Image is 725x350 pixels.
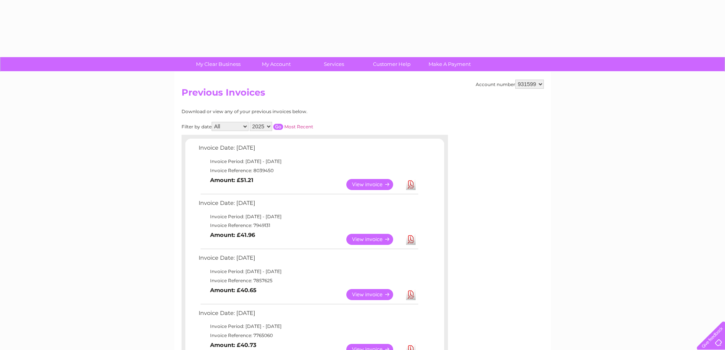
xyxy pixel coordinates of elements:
div: Account number [476,80,544,89]
a: Download [406,289,416,300]
a: My Clear Business [187,57,250,71]
a: View [346,289,402,300]
td: Invoice Date: [DATE] [197,198,419,212]
td: Invoice Period: [DATE] - [DATE] [197,212,419,221]
td: Invoice Reference: 8039450 [197,166,419,175]
b: Amount: £51.21 [210,177,253,184]
a: View [346,179,402,190]
div: Filter by date [182,122,381,131]
td: Invoice Reference: 7857625 [197,276,419,285]
td: Invoice Period: [DATE] - [DATE] [197,322,419,331]
td: Invoice Date: [DATE] [197,308,419,322]
a: Most Recent [284,124,313,129]
a: My Account [245,57,308,71]
a: Download [406,234,416,245]
a: Customer Help [360,57,423,71]
b: Amount: £41.96 [210,232,255,238]
td: Invoice Reference: 7949131 [197,221,419,230]
div: Download or view any of your previous invoices below. [182,109,381,114]
a: Make A Payment [418,57,481,71]
b: Amount: £40.73 [210,342,257,348]
b: Amount: £40.65 [210,287,257,294]
a: View [346,234,402,245]
td: Invoice Period: [DATE] - [DATE] [197,267,419,276]
td: Invoice Date: [DATE] [197,253,419,267]
td: Invoice Date: [DATE] [197,143,419,157]
a: Download [406,179,416,190]
h2: Previous Invoices [182,87,544,102]
td: Invoice Reference: 7765060 [197,331,419,340]
td: Invoice Period: [DATE] - [DATE] [197,157,419,166]
a: Services [303,57,365,71]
